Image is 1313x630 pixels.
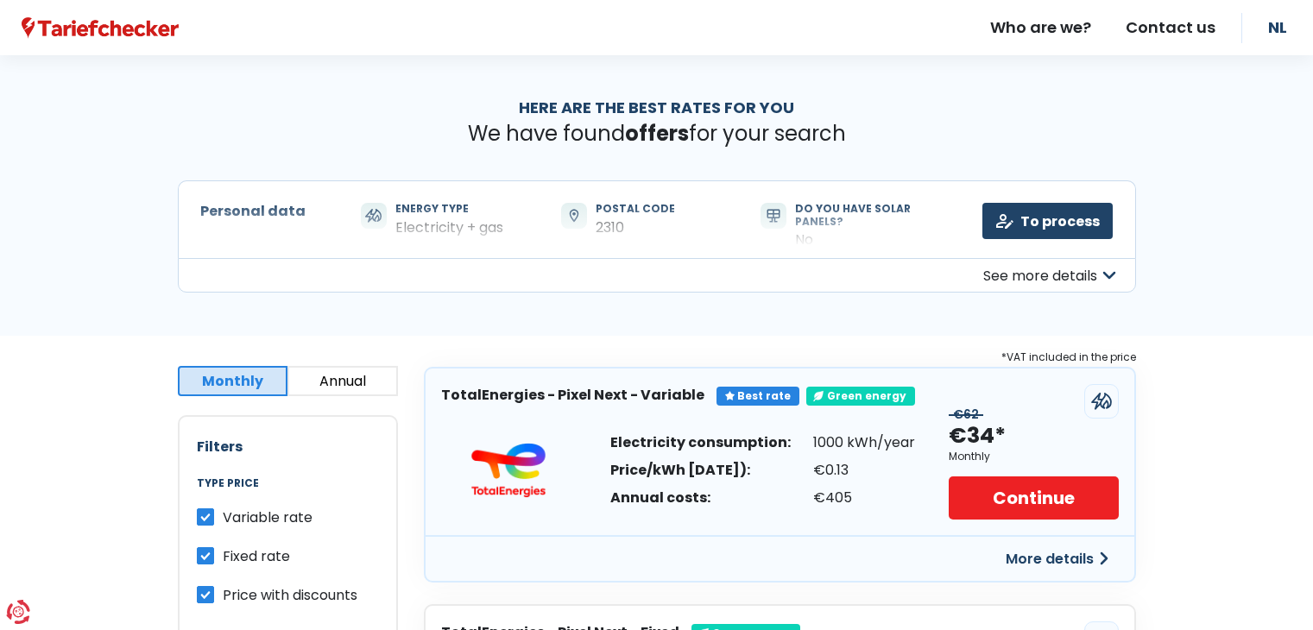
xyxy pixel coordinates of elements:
a: To process [982,203,1113,239]
font: Green energy [827,388,906,403]
font: We have found [468,119,625,148]
font: Contact us [1126,16,1215,38]
font: Variable rate [223,507,312,527]
font: Continue [993,487,1075,511]
font: Here are the best rates for you [519,97,794,118]
font: TotalEnergies - Pixel Next - Variable [441,385,704,405]
font: *VAT included in the price [1001,350,1136,364]
font: More details [1006,549,1094,569]
font: Personal data [200,201,306,221]
img: Tariff checker logo [22,17,179,39]
font: for your search [689,119,846,148]
font: Fixed rate [223,546,290,566]
font: Best rate [737,388,791,403]
img: TotalEnergies [457,443,560,498]
font: offers [625,119,689,148]
button: More details [995,543,1119,575]
font: Who are we? [990,16,1091,38]
font: €62 [953,406,979,423]
button: Monthly [178,366,288,396]
font: See more details [983,266,1097,286]
font: Type price [197,476,259,490]
font: Energy type [395,201,469,216]
font: NL [1268,16,1287,38]
font: Postal code [596,201,675,216]
font: Monthly [949,449,990,463]
font: Annual costs: [610,488,710,507]
a: Tariff checker [22,16,179,39]
font: Annual [319,371,366,391]
font: Electricity consumption: [610,432,791,452]
font: 1000 kWh/year [813,432,915,452]
font: Filters [197,437,243,457]
font: Do you have solar panels? [795,201,911,228]
font: Price/kWh [DATE]): [610,460,750,480]
button: Annual [287,366,398,396]
button: See more details [178,258,1136,293]
a: Continue [949,476,1118,520]
font: €405 [813,488,852,507]
font: Price with discounts [223,585,357,605]
font: Monthly [202,371,263,391]
font: To process [1020,211,1100,231]
font: €0.13 [813,460,849,480]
